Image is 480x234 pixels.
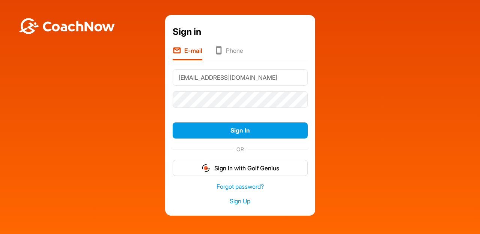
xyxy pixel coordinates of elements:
[214,46,243,60] li: Phone
[173,25,308,39] div: Sign in
[173,122,308,139] button: Sign In
[173,46,202,60] li: E-mail
[173,197,308,206] a: Sign Up
[201,164,211,173] img: gg_logo
[173,69,308,86] input: E-mail
[233,145,248,153] span: OR
[18,18,116,34] img: BwLJSsUCoWCh5upNqxVrqldRgqLPVwmV24tXu5FoVAoFEpwwqQ3VIfuoInZCoVCoTD4vwADAC3ZFMkVEQFDAAAAAElFTkSuQmCC
[173,160,308,176] button: Sign In with Golf Genius
[173,182,308,191] a: Forgot password?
